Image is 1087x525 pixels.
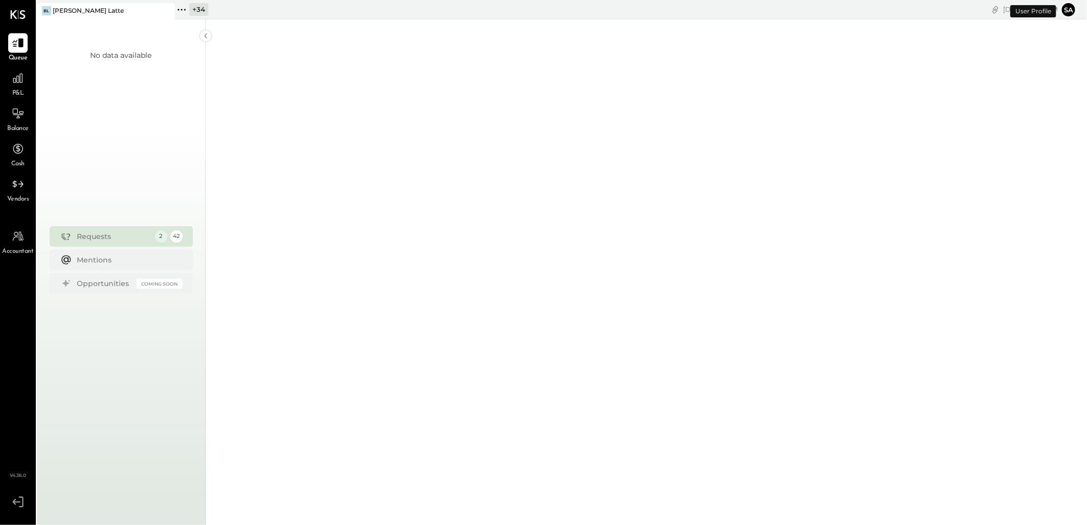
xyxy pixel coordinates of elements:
span: Vendors [7,195,29,204]
div: User Profile [1010,5,1056,17]
div: BL [42,6,51,15]
div: [DATE] [1003,5,1058,14]
a: P&L [1,69,35,98]
div: Coming Soon [137,279,183,289]
a: Balance [1,104,35,134]
div: 42 [170,230,183,243]
span: P&L [12,89,24,98]
span: Accountant [3,247,34,256]
a: Queue [1,33,35,63]
div: Mentions [77,255,178,265]
a: Accountant [1,227,35,256]
div: 2 [155,230,167,243]
div: [PERSON_NAME] Latte [53,6,124,15]
div: Requests [77,231,150,242]
div: copy link [990,4,1001,15]
div: + 34 [189,3,208,16]
span: Queue [9,54,28,63]
div: No data available [91,50,152,60]
span: Cash [11,160,25,169]
span: Balance [7,124,29,134]
a: Cash [1,139,35,169]
button: Sa [1060,2,1077,18]
div: Opportunities [77,278,132,289]
a: Vendors [1,174,35,204]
